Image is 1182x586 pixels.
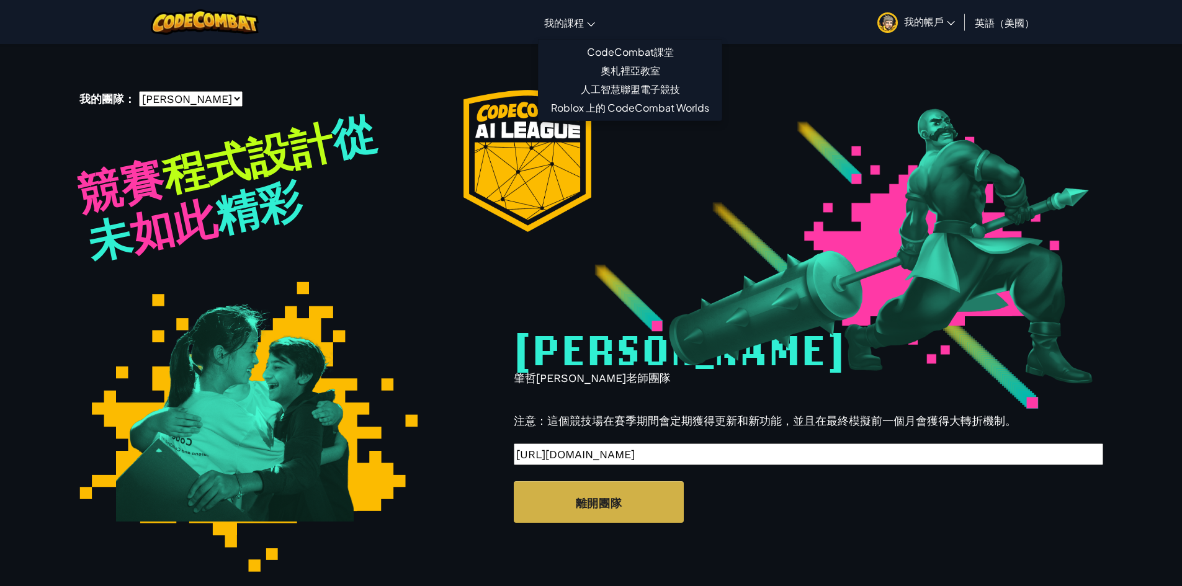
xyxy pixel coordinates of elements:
a: 人工智慧聯盟電子競技 [539,80,722,99]
a: 我的課程 [538,6,601,39]
a: 奧札裡亞教室 [539,61,722,80]
font: 我的團隊： [79,92,135,105]
font: 如此 [125,190,221,262]
a: Roblox 上的 CodeCombat Worlds [539,99,722,117]
font: 離開團隊 [576,495,622,510]
font: 奧札裡亞教室 [601,64,660,77]
font: 人工智慧聯盟電子競技 [581,82,680,95]
font: CodeCombat課堂 [587,45,674,58]
img: hero_background_pink.png [486,90,1147,409]
img: logo_badge.png [463,90,591,232]
font: 程式 [157,132,253,204]
font: 我的課程 [544,16,584,29]
font: 設計 [241,114,338,186]
img: CodeCombat 徽標 [151,9,259,35]
font: 注意：這個競技場在賽季期間會定期獲得更新和新功能，並且在最終模擬前一個月會獲得大轉折機制。 [514,414,1016,427]
font: 競賽 [72,150,168,222]
font: 精彩 [210,171,306,243]
font: Roblox 上的 CodeCombat Worlds [551,101,709,114]
a: 我的帳戶 [871,2,961,42]
font: 英語（美國） [975,16,1034,29]
a: 英語（美國） [969,6,1041,39]
img: avatar [877,12,898,33]
font: 我的帳戶 [904,15,944,28]
img: student_hugging.png [79,282,418,572]
a: CodeCombat課堂 [539,43,722,61]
